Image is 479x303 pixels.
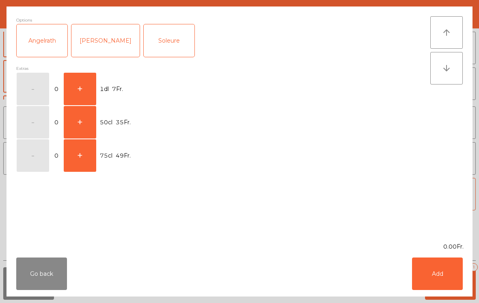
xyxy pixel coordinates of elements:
[50,117,63,128] span: 0
[116,150,131,161] span: 49Fr.
[50,150,63,161] span: 0
[16,258,67,290] button: Go back
[100,150,112,161] span: 75cl
[100,117,112,128] span: 50cl
[64,139,96,172] button: +
[442,28,451,37] i: arrow_upward
[71,24,140,57] div: [PERSON_NAME]
[64,106,96,139] button: +
[16,65,430,72] div: Extras
[17,24,67,57] div: Angelrath
[64,73,96,105] button: +
[412,258,463,290] button: Add
[50,84,63,95] span: 0
[442,63,451,73] i: arrow_downward
[6,242,473,251] div: 0.00Fr.
[144,24,194,57] div: Soleure
[100,84,109,95] span: 1dl
[116,117,131,128] span: 35Fr.
[430,52,463,84] button: arrow_downward
[430,16,463,49] button: arrow_upward
[16,16,32,24] span: Options
[112,84,123,95] span: 7Fr.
